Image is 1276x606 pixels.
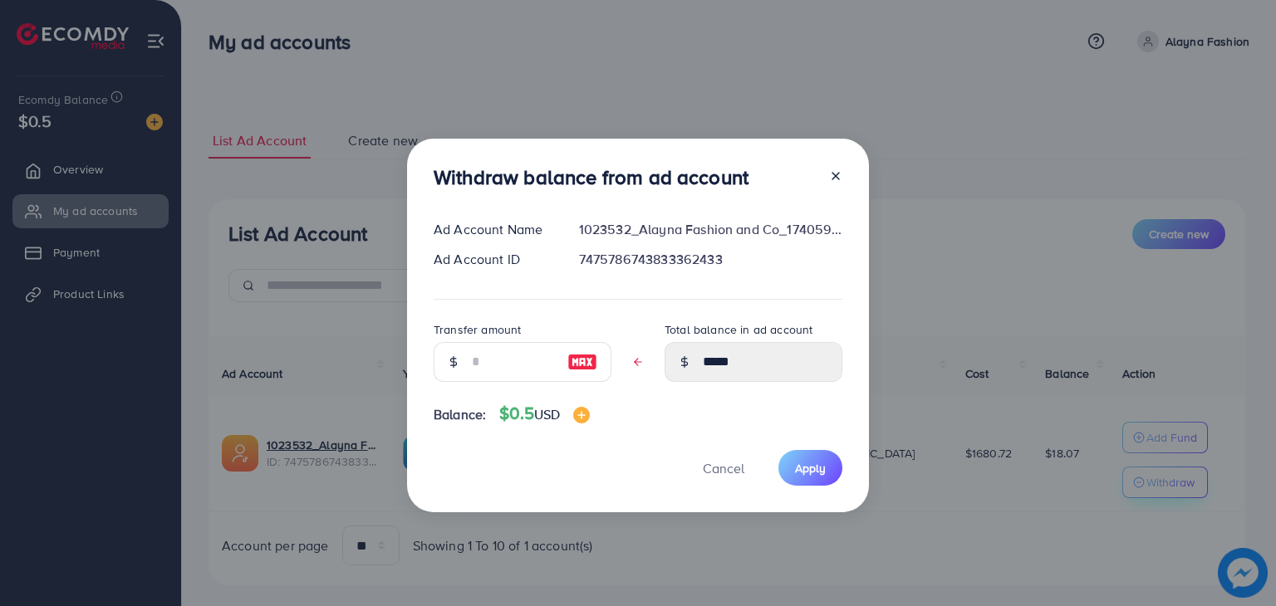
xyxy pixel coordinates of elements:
[499,403,590,424] h4: $0.5
[434,405,486,424] span: Balance:
[795,460,826,476] span: Apply
[567,352,597,372] img: image
[434,321,521,338] label: Transfer amount
[420,250,566,269] div: Ad Account ID
[665,321,812,338] label: Total balance in ad account
[682,450,765,486] button: Cancel
[566,220,856,239] div: 1023532_Alayna Fashion and Co_1740592250339
[573,407,590,423] img: image
[703,459,744,477] span: Cancel
[434,165,748,189] h3: Withdraw balance from ad account
[778,450,842,486] button: Apply
[566,250,856,269] div: 7475786743833362433
[534,405,560,423] span: USD
[420,220,566,239] div: Ad Account Name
